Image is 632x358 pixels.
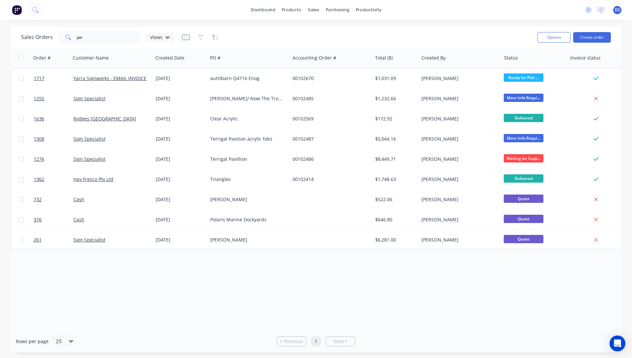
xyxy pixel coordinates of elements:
div: [DATE] [156,115,205,122]
ul: Pagination [274,336,358,346]
div: [PERSON_NAME] [421,75,495,82]
span: Views [150,34,163,41]
a: Hay Fresco Pty Ltd [73,176,113,182]
span: Ready for Pick ... [504,73,543,82]
div: Clear Acrylic [210,115,284,122]
img: Factory [12,5,22,15]
div: Status [504,55,518,61]
a: Sign Specialist [73,95,105,102]
a: Page 1 is your current page [311,336,321,346]
h1: Sales Orders [21,34,53,40]
div: Created By [421,55,446,61]
div: [PERSON_NAME] [210,196,284,203]
span: Rows per page [16,338,49,345]
span: 732 [34,196,42,203]
div: [PERSON_NAME] [421,115,495,122]
div: $1,232.66 [375,95,414,102]
span: Waiting on Supp... [504,154,543,162]
div: 00102485 [293,95,366,102]
div: 00102670 [293,75,366,82]
div: $8,449.71 [375,156,414,162]
div: Accounting Order # [293,55,336,61]
a: Previous page [277,338,306,345]
a: 1255 [34,89,73,109]
button: Options [537,32,571,43]
div: products [279,5,304,15]
div: Terrigal Pavilion acrylic fabs [210,136,284,142]
div: Terrigal Pavillion [210,156,284,162]
a: Rydges [GEOGRAPHIC_DATA] [73,115,136,122]
span: Delivered [504,114,543,122]
span: Quote [504,215,543,223]
div: $6,281.00 [375,237,414,243]
div: [PERSON_NAME] [421,237,495,243]
span: 1362 [34,176,44,183]
span: Next [334,338,344,345]
div: [PERSON_NAME] [421,196,495,203]
span: 376 [34,216,42,223]
a: 1276 [34,149,73,169]
span: 1636 [34,115,44,122]
div: Customer Name [73,55,109,61]
div: [DATE] [156,156,205,162]
span: Delivered [504,174,543,183]
div: [PERSON_NAME] [421,136,495,142]
div: [DATE] [156,95,205,102]
div: productivity [353,5,385,15]
div: autObarn Q4716 Enog [210,75,284,82]
span: 1717 [34,75,44,82]
div: $172.92 [375,115,414,122]
button: Create order [573,32,611,43]
a: 1636 [34,109,73,129]
div: purchasing [323,5,353,15]
div: [DATE] [156,196,205,203]
div: [DATE] [156,237,205,243]
div: $1,031.09 [375,75,414,82]
div: Triangles [210,176,284,183]
a: 376 [34,210,73,230]
span: 1255 [34,95,44,102]
span: Quote [504,195,543,203]
a: Sign Specialist [73,237,105,243]
div: 00102487 [293,136,366,142]
div: Invoice status [570,55,601,61]
a: Cash [73,216,84,223]
div: [DATE] [156,176,205,183]
div: PO # [210,55,220,61]
div: 00102486 [293,156,366,162]
div: sales [304,5,323,15]
span: Previous [284,338,303,345]
div: Polaris Marine Dockyards [210,216,284,223]
a: Sign Specialist [73,136,105,142]
a: Next page [326,338,355,345]
div: 00102414 [293,176,366,183]
span: Quote [504,235,543,243]
div: $1,748.63 [375,176,414,183]
span: More Info Requi... [504,134,543,142]
div: Total ($) [375,55,393,61]
input: Search... [77,31,141,44]
a: 1362 [34,169,73,189]
div: $5,044.16 [375,136,414,142]
div: [PERSON_NAME] [210,237,284,243]
span: More Info Requi... [504,94,543,102]
div: [PERSON_NAME] [421,156,495,162]
span: 1308 [34,136,44,142]
a: Yarra Signworks - EMAIL INVOICES ONLY [73,75,163,81]
span: DS [615,7,620,13]
div: Open Intercom Messenger [610,336,625,351]
span: 1276 [34,156,44,162]
a: 261 [34,230,73,250]
div: Order # [33,55,51,61]
div: 00102569 [293,115,366,122]
div: [DATE] [156,75,205,82]
a: 1717 [34,68,73,88]
span: 261 [34,237,42,243]
div: [PERSON_NAME] [421,176,495,183]
div: Created Date [155,55,184,61]
div: $522.06 [375,196,414,203]
a: Sign Specialist [73,156,105,162]
div: [PERSON_NAME] [421,216,495,223]
div: [PERSON_NAME] [421,95,495,102]
a: dashboard [248,5,279,15]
